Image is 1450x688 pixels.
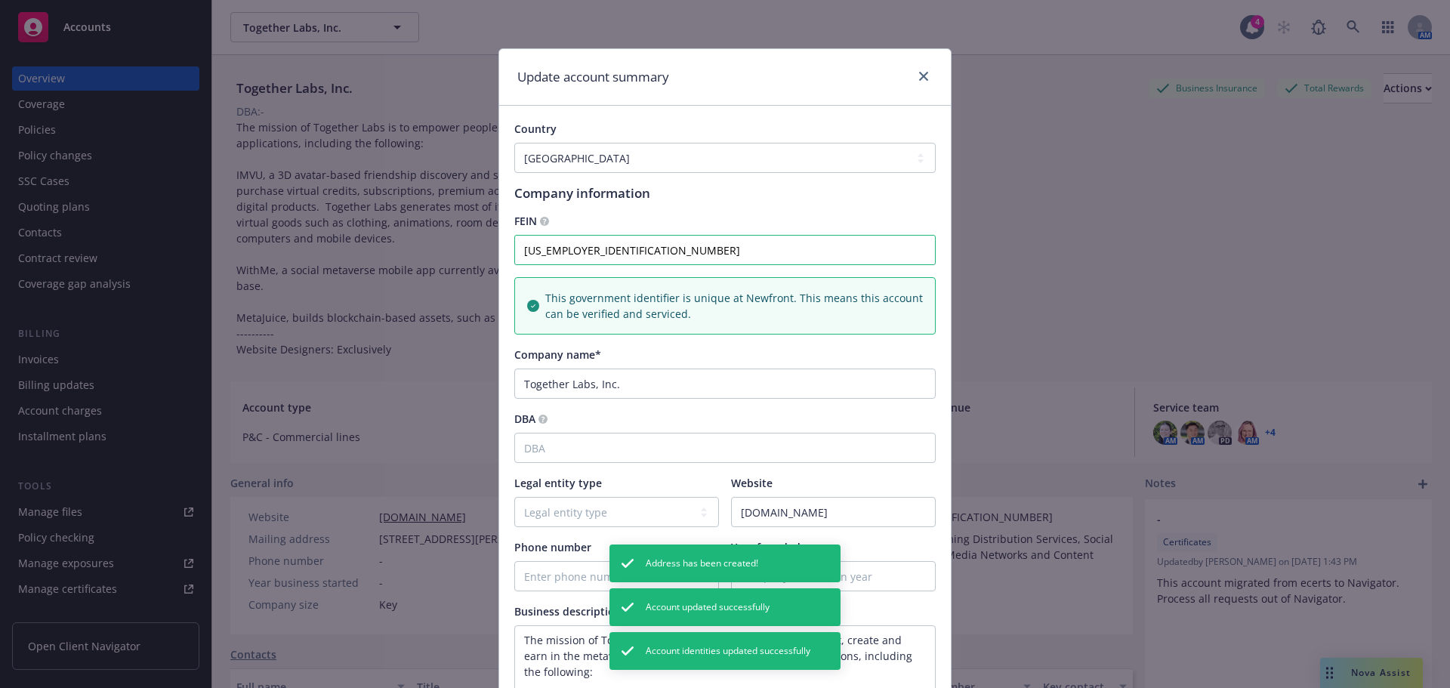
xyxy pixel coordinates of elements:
[514,412,535,426] span: DBA
[514,604,622,619] span: Business description
[514,347,601,362] span: Company name*
[545,290,923,322] span: This government identifier is unique at Newfront. This means this account can be verified and ser...
[514,369,936,399] input: Company name
[515,562,718,591] input: Enter phone number
[514,433,936,463] input: DBA
[915,67,933,85] a: close
[646,600,770,614] span: Account updated successfully
[517,67,669,87] h1: Update account summary
[514,235,936,265] input: Federal Employer Identification Number, XX-XXXXXXX
[514,476,602,490] span: Legal entity type
[514,122,557,136] span: Country
[731,476,773,490] span: Website
[514,185,936,201] h1: Company information
[514,214,537,228] span: FEIN
[732,498,935,526] input: Enter URL
[731,540,801,554] span: Year founded
[646,557,758,570] span: Address has been created!
[646,644,810,658] span: Account identities updated successfully
[514,540,591,554] span: Phone number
